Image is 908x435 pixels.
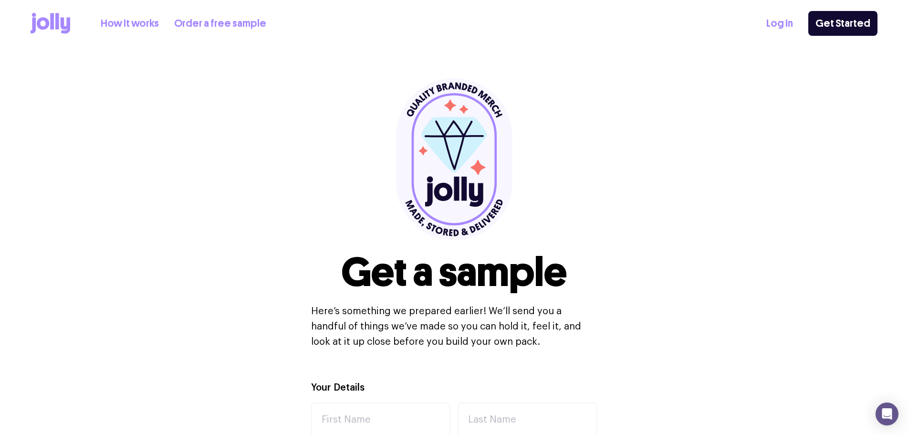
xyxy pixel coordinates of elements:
[311,304,597,350] p: Here’s something we prepared earlier! We’ll send you a handful of things we’ve made so you can ho...
[876,403,898,425] div: Open Intercom Messenger
[341,252,567,292] h1: Get a sample
[101,16,159,32] a: How it works
[311,381,365,395] label: Your Details
[808,11,877,36] a: Get Started
[766,16,793,32] a: Log In
[174,16,266,32] a: Order a free sample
